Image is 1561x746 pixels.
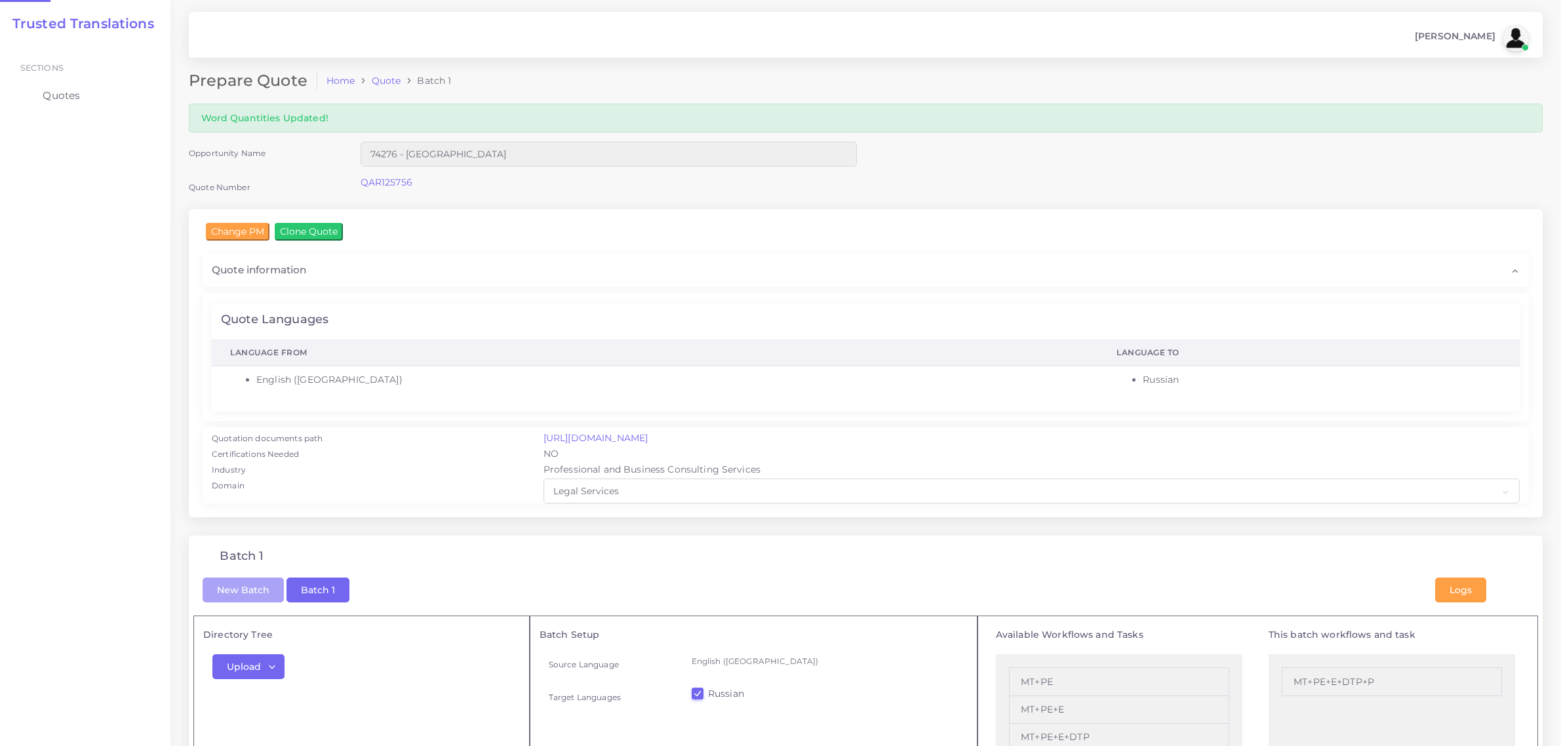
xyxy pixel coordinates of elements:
[326,74,355,87] a: Home
[189,104,1543,132] div: Word Quantities Updated!
[692,654,959,668] p: English ([GEOGRAPHIC_DATA])
[212,464,246,476] label: Industry
[212,480,245,492] label: Domain
[189,182,250,193] label: Quote Number
[1435,578,1486,602] button: Logs
[256,373,1080,387] li: English ([GEOGRAPHIC_DATA])
[549,692,621,703] label: Target Languages
[1408,25,1533,51] a: [PERSON_NAME]avatar
[549,659,619,670] label: Source Language
[1269,629,1515,640] h5: This batch workflows and task
[287,578,349,602] button: Batch 1
[1098,340,1520,366] th: Language To
[203,254,1529,286] div: Quote information
[372,74,401,87] a: Quote
[212,448,299,460] label: Certifications Needed
[189,147,266,159] label: Opportunity Name
[203,583,284,595] a: New Batch
[3,16,154,31] a: Trusted Translations
[10,82,161,109] a: Quotes
[20,63,64,73] span: Sections
[203,629,520,640] h5: Directory Tree
[996,629,1242,640] h5: Available Workflows and Tasks
[1143,373,1501,387] li: Russian
[43,88,80,103] span: Quotes
[708,687,744,700] label: Russian
[212,654,285,679] button: Upload
[1415,31,1495,41] span: [PERSON_NAME]
[1009,696,1229,724] li: MT+PE+E
[203,578,284,602] button: New Batch
[361,176,412,188] a: QAR125756
[1282,667,1502,696] li: MT+PE+E+DTP+P
[1450,584,1472,596] span: Logs
[534,447,1529,463] div: NO
[401,74,451,87] li: Batch 1
[221,313,328,327] h4: Quote Languages
[212,433,323,444] label: Quotation documents path
[540,629,968,640] h5: Batch Setup
[206,223,269,240] input: Change PM
[212,340,1098,366] th: Language From
[189,71,317,90] h2: Prepare Quote
[1009,667,1229,696] li: MT+PE
[212,263,306,277] span: Quote information
[275,223,343,240] input: Clone Quote
[287,583,349,595] a: Batch 1
[220,549,264,564] h4: Batch 1
[1503,25,1529,51] img: avatar
[543,432,648,444] a: [URL][DOMAIN_NAME]
[534,463,1529,479] div: Professional and Business Consulting Services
